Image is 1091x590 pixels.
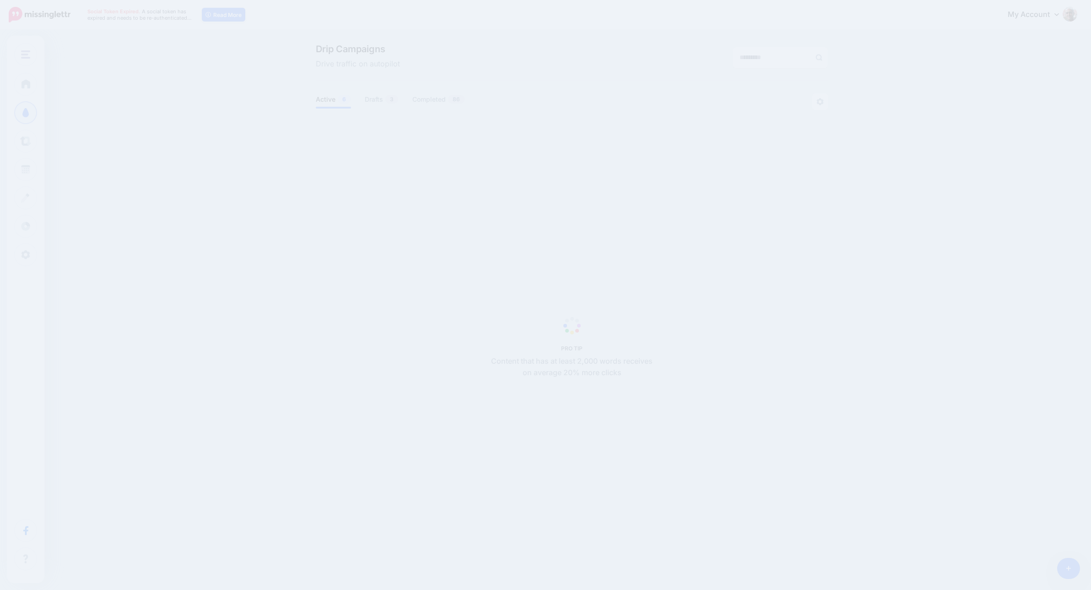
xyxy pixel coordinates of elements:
span: Social Token Expired. [87,8,140,15]
span: 3 [385,95,398,104]
a: Completed86 [412,94,465,105]
img: menu.png [21,50,30,59]
a: Drafts3 [365,94,399,105]
h5: PRO TIP [486,345,658,352]
span: Drip Campaigns [316,44,400,54]
span: Drive traffic on autopilot [316,58,400,70]
img: search-grey-6.png [816,54,822,61]
span: 6 [338,95,351,104]
p: Content that has at least 2,000 words receives on average 20% more clicks [486,355,658,379]
img: settings-grey.png [816,98,824,105]
span: 86 [448,95,464,104]
a: Read More [202,8,245,22]
span: A social token has expired and needs to be re-authenticated… [87,8,192,21]
img: Missinglettr [9,7,70,22]
a: My Account [999,4,1077,26]
a: Active6 [316,94,351,105]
